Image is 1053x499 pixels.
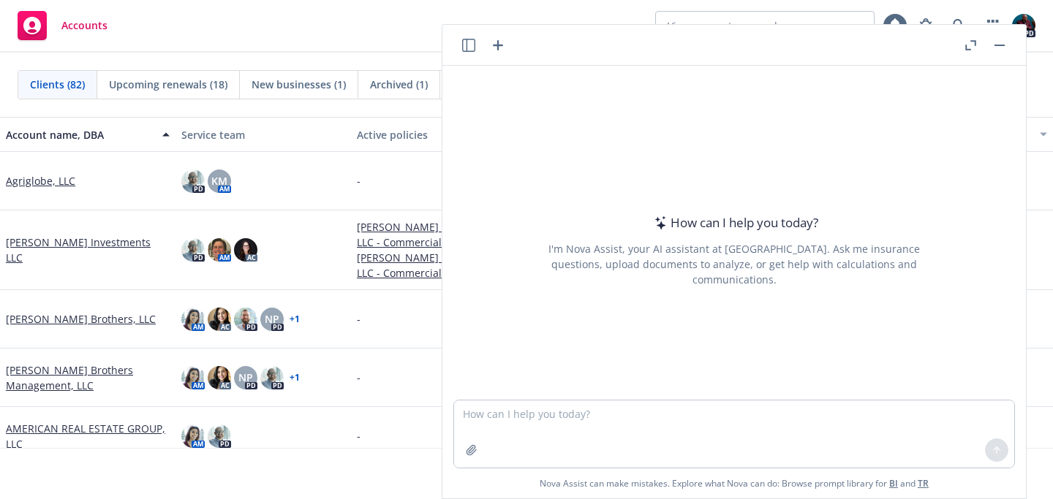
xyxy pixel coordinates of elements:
[357,250,521,281] a: [PERSON_NAME] Investments LLC - Commercial Package
[109,77,227,92] span: Upcoming renewals (18)
[351,117,526,152] button: Active policies
[6,127,154,142] div: Account name, DBA
[945,11,974,40] a: Search
[357,311,361,327] span: -
[357,127,521,142] div: Active policies
[175,117,351,152] button: Service team
[357,370,361,385] span: -
[1012,14,1035,37] img: photo
[290,315,300,324] a: + 1
[290,373,300,382] a: + 1
[234,308,257,331] img: photo
[978,11,1008,40] a: Switch app
[357,428,361,443] span: -
[6,311,156,327] a: [PERSON_NAME] Brothers, LLC
[6,173,75,188] a: Agriglobe, LLC
[252,77,346,92] span: New businesses (1)
[6,235,170,265] a: [PERSON_NAME] Investments LLC
[260,366,284,389] img: photo
[650,213,818,232] div: How can I help you today?
[6,421,170,452] a: AMERICAN REAL ESTATE GROUP, LLC
[30,77,85,92] span: Clients (82)
[208,238,231,262] img: photo
[911,11,940,40] a: Report a Bug
[234,238,257,262] img: photo
[357,173,361,188] span: -
[208,424,231,448] img: photo
[238,370,253,385] span: NP
[181,127,345,142] div: Service team
[181,238,205,262] img: photo
[889,477,898,490] a: BI
[370,77,428,92] span: Archived (1)
[208,366,231,389] img: photo
[181,169,205,193] img: photo
[12,5,113,46] a: Accounts
[208,308,231,331] img: photo
[265,311,279,327] span: NP
[181,366,205,389] img: photo
[918,477,929,490] a: TR
[61,20,107,31] span: Accounts
[357,219,521,250] a: [PERSON_NAME] Investments LLC - Commercial Umbrella
[181,308,205,331] img: photo
[6,362,170,393] a: [PERSON_NAME] Brothers Management, LLC
[211,173,227,188] span: KM
[181,424,205,448] img: photo
[448,468,1020,498] span: Nova Assist can make mistakes. Explore what Nova can do: Browse prompt library for and
[668,18,808,34] span: View accounts as producer...
[655,11,875,40] button: View accounts as producer...
[529,241,940,287] div: I'm Nova Assist, your AI assistant at [GEOGRAPHIC_DATA]. Ask me insurance questions, upload docum...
